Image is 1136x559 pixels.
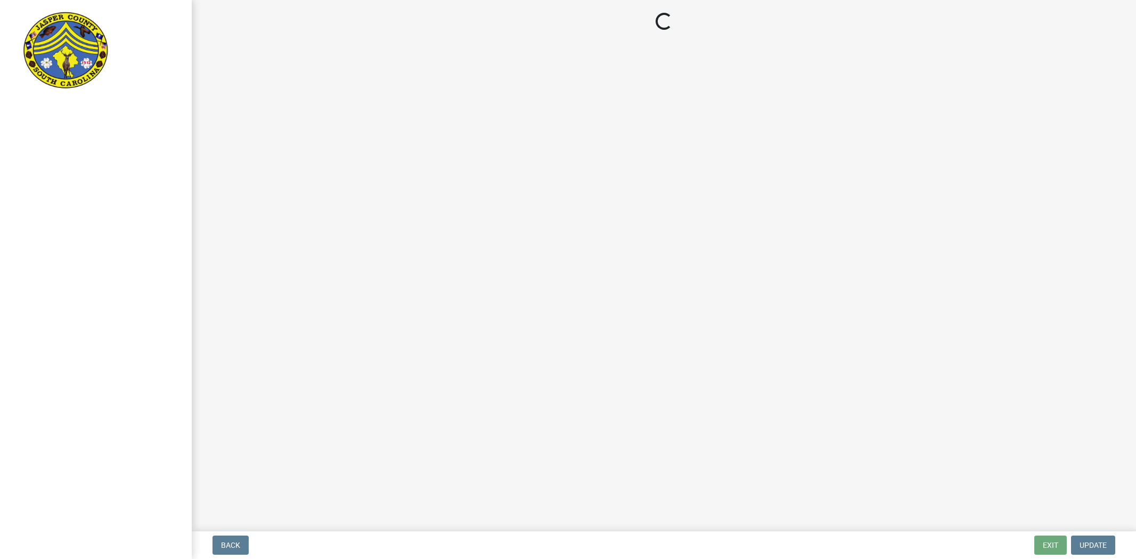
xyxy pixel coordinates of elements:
button: Exit [1034,536,1067,555]
button: Update [1071,536,1115,555]
span: Update [1080,541,1107,549]
button: Back [213,536,249,555]
span: Back [221,541,240,549]
img: Jasper County, South Carolina [21,11,110,91]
